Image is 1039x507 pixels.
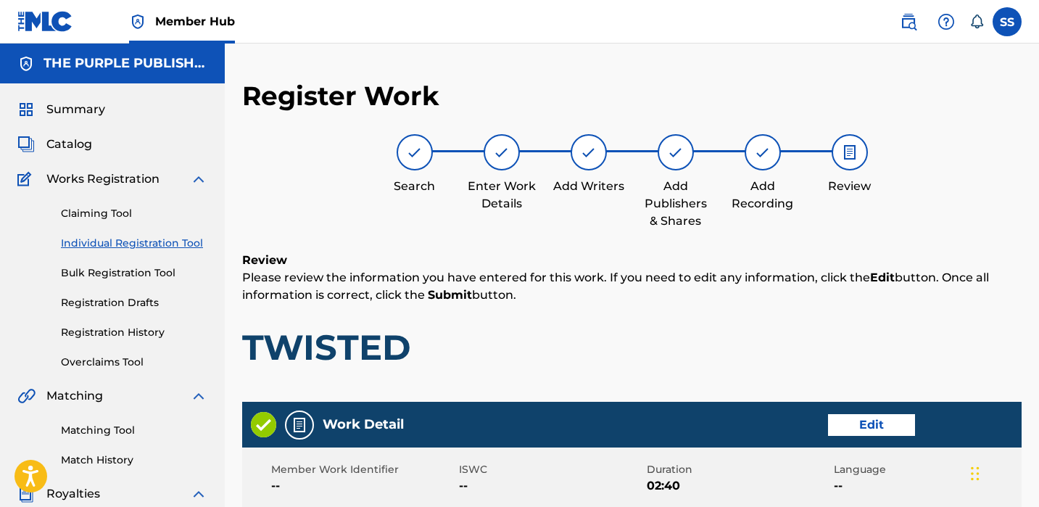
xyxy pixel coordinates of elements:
[46,136,92,153] span: Catalog
[639,178,712,230] div: Add Publishers & Shares
[242,252,1022,269] h6: Review
[406,144,423,161] img: step indicator icon for Search
[493,144,510,161] img: step indicator icon for Enter Work Details
[894,7,923,36] a: Public Search
[993,7,1022,36] div: User Menu
[932,7,961,36] div: Help
[17,387,36,405] img: Matching
[61,325,207,340] a: Registration History
[998,306,1039,430] iframe: Resource Center
[61,236,207,251] a: Individual Registration Tool
[900,13,917,30] img: search
[966,437,1039,507] iframe: Chat Widget
[667,144,684,161] img: step indicator icon for Add Publishers & Shares
[61,423,207,438] a: Matching Tool
[647,462,831,477] span: Duration
[242,269,1022,304] p: Please review the information you have entered for this work. If you need to edit any information...
[46,170,160,188] span: Works Registration
[17,11,73,32] img: MLC Logo
[271,477,455,495] span: --
[17,101,105,118] a: SummarySummary
[870,271,895,284] strong: Edit
[242,326,1022,369] h1: TWISTED
[17,485,35,503] img: Royalties
[251,412,276,437] img: Valid
[937,13,955,30] img: help
[46,387,103,405] span: Matching
[155,13,235,30] span: Member Hub
[61,453,207,468] a: Match History
[552,178,625,195] div: Add Writers
[129,13,146,30] img: Top Rightsholder
[190,485,207,503] img: expand
[61,206,207,221] a: Claiming Tool
[17,55,35,73] img: Accounts
[647,477,831,495] span: 02:40
[190,387,207,405] img: expand
[61,265,207,281] a: Bulk Registration Tool
[61,355,207,370] a: Overclaims Tool
[17,136,35,153] img: Catalog
[46,101,105,118] span: Summary
[727,178,799,213] div: Add Recording
[44,55,207,72] h5: THE PURPLE PUBLISHING
[580,144,597,161] img: step indicator icon for Add Writers
[428,288,472,302] strong: Submit
[834,477,1018,495] span: --
[459,477,643,495] span: --
[969,15,984,29] div: Notifications
[271,462,455,477] span: Member Work Identifier
[242,80,439,112] h2: Register Work
[291,416,308,434] img: Work Detail
[190,170,207,188] img: expand
[971,452,980,495] div: Drag
[323,416,404,433] h5: Work Detail
[378,178,451,195] div: Search
[17,101,35,118] img: Summary
[465,178,538,213] div: Enter Work Details
[61,295,207,310] a: Registration Drafts
[17,170,36,188] img: Works Registration
[841,144,858,161] img: step indicator icon for Review
[828,414,915,436] button: Edit
[46,485,100,503] span: Royalties
[17,136,92,153] a: CatalogCatalog
[834,462,1018,477] span: Language
[814,178,886,195] div: Review
[754,144,771,161] img: step indicator icon for Add Recording
[459,462,643,477] span: ISWC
